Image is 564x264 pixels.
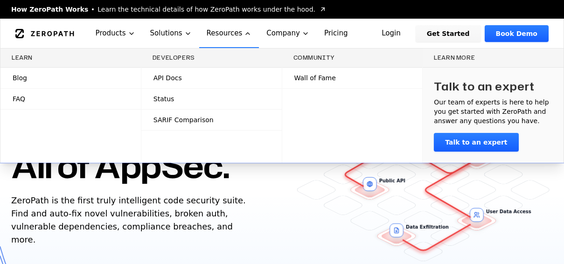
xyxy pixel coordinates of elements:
[13,73,27,83] span: Blog
[199,19,259,48] button: Resources
[88,19,143,48] button: Products
[294,73,336,83] span: Wall of Fame
[11,5,327,14] a: How ZeroPath WorksLearn the technical details of how ZeroPath works under the hood.
[434,79,535,94] h3: Talk to an expert
[370,25,412,42] a: Login
[11,5,88,14] span: How ZeroPath Works
[141,110,282,130] a: SARIF Comparison
[13,94,25,104] span: FAQ
[153,73,182,83] span: API Docs
[153,94,174,104] span: Status
[282,68,423,88] a: Wall of Fame
[293,54,411,62] h3: Community
[141,89,282,109] a: Status
[416,25,481,42] a: Get Started
[141,68,282,88] a: API Docs
[11,194,250,246] p: ZeroPath is the first truly intelligent code security suite. Find and auto-fix novel vulnerabilit...
[434,133,518,152] a: Talk to an expert
[317,19,355,48] a: Pricing
[153,115,214,125] span: SARIF Comparison
[143,19,199,48] button: Solutions
[97,5,315,14] span: Learn the technical details of how ZeroPath works under the hood.
[12,54,130,62] h3: Learn
[485,25,549,42] a: Book Demo
[0,89,141,109] a: FAQ
[11,103,229,187] h1: One AI. All of AppSec.
[434,54,552,62] h3: Learn more
[259,19,317,48] button: Company
[153,54,271,62] h3: Developers
[434,97,552,125] p: Our team of experts is here to help you get started with ZeroPath and answer any questions you have.
[0,68,141,88] a: Blog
